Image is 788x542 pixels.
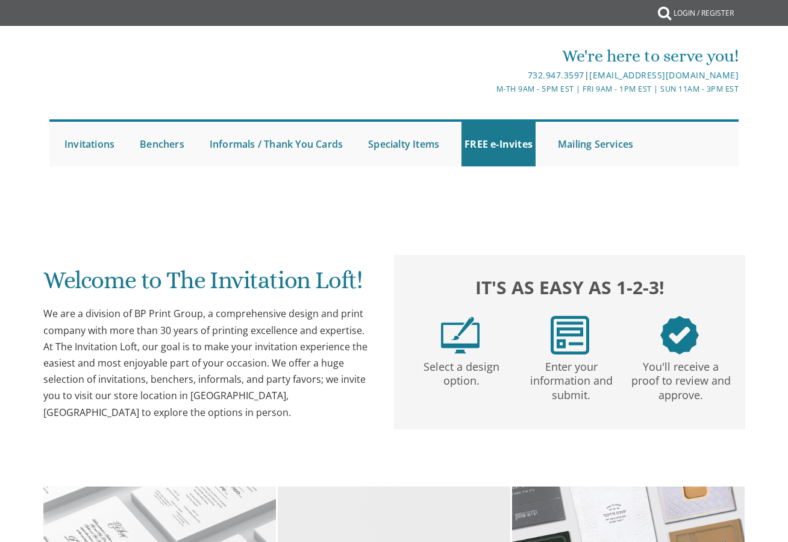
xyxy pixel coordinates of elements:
div: M-Th 9am - 5pm EST | Fri 9am - 1pm EST | Sun 11am - 3pm EST [280,83,739,95]
a: Invitations [61,122,117,166]
a: FREE e-Invites [461,122,536,166]
p: Enter your information and submit. [519,355,624,402]
a: Informals / Thank You Cards [207,122,346,166]
a: Mailing Services [555,122,636,166]
div: | [280,68,739,83]
div: We are a division of BP Print Group, a comprehensive design and print company with more than 30 y... [43,306,372,420]
p: You'll receive a proof to review and approve. [628,355,733,402]
div: We're here to serve you! [280,44,739,68]
img: step1.png [441,316,480,355]
a: Specialty Items [365,122,442,166]
p: Select a design option. [409,355,514,388]
a: [EMAIL_ADDRESS][DOMAIN_NAME] [589,69,739,81]
img: step3.png [660,316,699,355]
h2: It's as easy as 1-2-3! [405,274,734,301]
a: 732.947.3597 [528,69,584,81]
img: step2.png [551,316,589,355]
h1: Welcome to The Invitation Loft! [43,267,372,303]
a: Benchers [137,122,187,166]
